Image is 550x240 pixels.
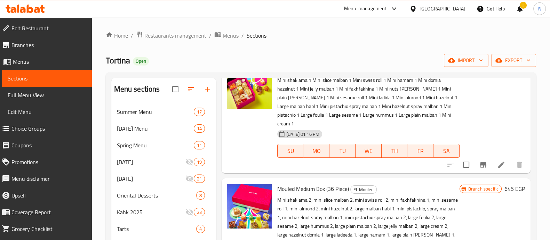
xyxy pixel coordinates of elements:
button: export [491,54,536,67]
h2: Menu sections [114,84,160,94]
span: Select all sections [168,82,183,96]
span: import [449,56,483,65]
span: Select to update [459,157,473,172]
button: MO [303,144,329,158]
span: Mouled Medium Box (36 Piece) [277,184,349,194]
span: Upsell [11,191,86,200]
div: Open [133,57,149,65]
a: Menus [214,31,239,40]
button: SU [277,144,304,158]
li: / [209,31,212,40]
span: TU [332,146,353,156]
span: Open [133,58,149,64]
span: Spring Menu [117,141,194,149]
div: items [194,208,205,216]
div: Tarts4 [111,220,216,237]
span: Menus [13,57,86,66]
button: WE [356,144,382,158]
img: Mouled Small Box 22 Piece [227,64,272,109]
span: Sections [247,31,266,40]
span: 11 [194,142,205,149]
span: Edit Restaurant [11,24,86,32]
div: [DATE]21 [111,170,216,187]
span: Menus [223,31,239,40]
div: Easter Menu [117,124,194,133]
button: delete [511,156,528,173]
span: Kahk 2025 [117,208,185,216]
a: Restaurants management [136,31,206,40]
span: 8 [197,192,205,199]
span: 23 [194,209,205,216]
span: Grocery Checklist [11,225,86,233]
li: / [131,31,133,40]
p: Mini shaklama 1 Mini slice malban 1 Mini swiss roll 1 Mini hamam 1 Mini domia hazelnut 1 Mini jel... [277,76,460,128]
a: Edit Menu [2,103,92,120]
span: [DATE] [117,158,185,166]
div: items [194,124,205,133]
div: [DATE]19 [111,154,216,170]
span: 17 [194,109,205,115]
span: SA [436,146,457,156]
span: TH [384,146,405,156]
span: Oriental Desserts [117,191,196,200]
div: [GEOGRAPHIC_DATA] [420,5,465,13]
a: Full Menu View [2,87,92,103]
button: Branch-specific-item [475,156,492,173]
div: items [194,108,205,116]
div: items [196,191,205,200]
span: Coupons [11,141,86,149]
div: Oriental Desserts8 [111,187,216,204]
span: N [538,5,541,13]
button: FR [407,144,433,158]
button: TU [329,144,356,158]
span: Coverage Report [11,208,86,216]
div: Spring Menu11 [111,137,216,154]
button: Add section [199,81,216,98]
span: MO [306,146,327,156]
div: Ramadan 2025 [117,158,185,166]
a: Edit menu item [497,161,505,169]
div: items [194,141,205,149]
div: Menu-management [344,5,387,13]
div: El-Mouled [350,185,377,194]
span: Tarts [117,225,196,233]
div: items [194,175,205,183]
span: [DATE] [117,175,185,183]
svg: Inactive section [185,175,194,183]
div: Summer Menu17 [111,103,216,120]
a: Home [106,31,128,40]
button: TH [382,144,408,158]
span: Choice Groups [11,124,86,133]
span: WE [358,146,379,156]
li: / [241,31,244,40]
span: Summer Menu [117,108,194,116]
div: Ramadan 2024 [117,175,185,183]
span: Restaurants management [144,31,206,40]
span: Full Menu View [8,91,86,99]
span: Sections [8,74,86,83]
span: [DATE] 01:16 PM [284,131,322,138]
span: Branches [11,41,86,49]
nav: breadcrumb [106,31,536,40]
div: [DATE] Menu14 [111,120,216,137]
span: 19 [194,159,205,165]
span: SU [280,146,301,156]
span: 4 [197,226,205,232]
div: Kahk 202523 [111,204,216,220]
span: Edit Menu [8,108,86,116]
h6: 645 EGP [504,184,525,194]
span: Menu disclaimer [11,175,86,183]
span: 21 [194,176,205,182]
span: Branch specific [465,186,501,192]
span: Promotions [11,158,86,166]
span: FR [410,146,431,156]
svg: Inactive section [185,158,194,166]
span: Sort sections [183,81,199,98]
svg: Inactive section [185,208,194,216]
div: items [194,158,205,166]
